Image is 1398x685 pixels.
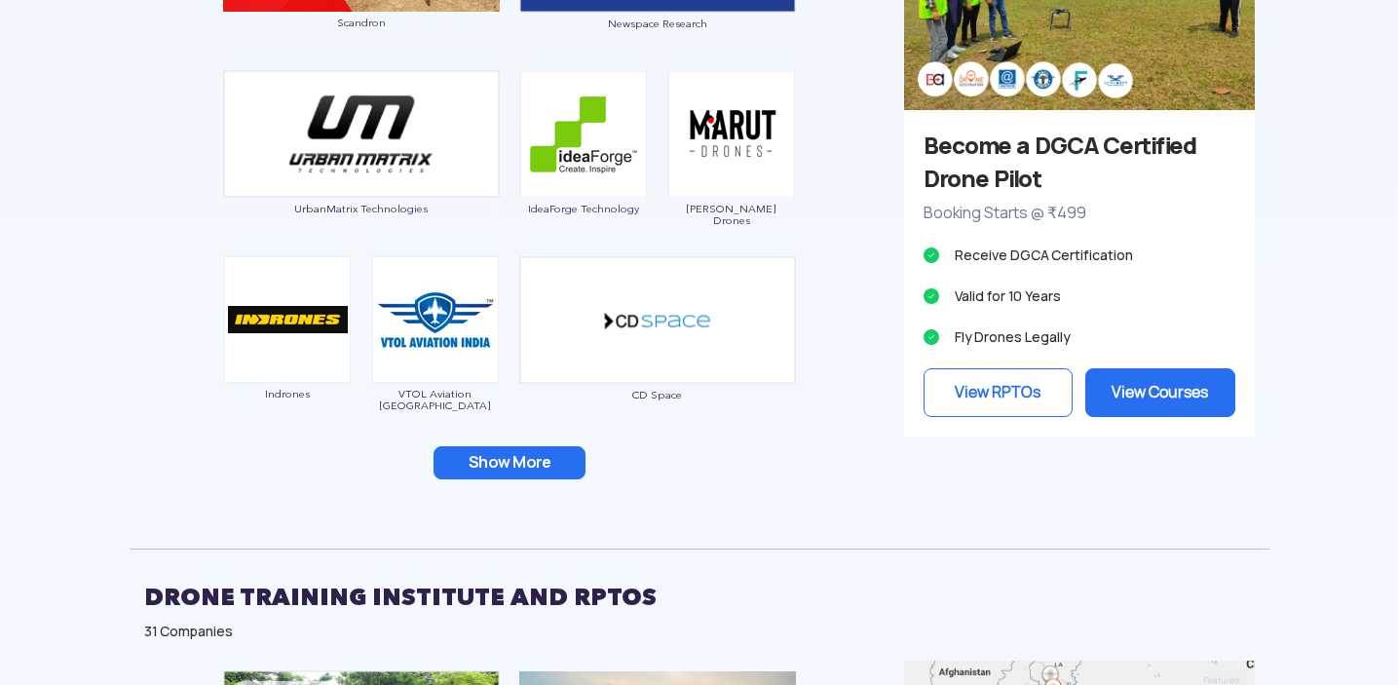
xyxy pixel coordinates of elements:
span: CD Space [519,389,796,400]
a: IdeaForge Technology [519,125,648,214]
button: Show More [434,446,586,479]
span: Newspace Research [519,18,796,29]
span: [PERSON_NAME] Drones [667,203,796,226]
a: Indrones [223,310,352,400]
img: ic_vtolaviation.png [372,256,499,383]
img: ic_ideaforge.png [520,71,647,198]
span: VTOL Aviation [GEOGRAPHIC_DATA] [371,388,500,411]
img: ic_indrones.png [224,256,351,383]
a: CD Space [519,310,796,400]
a: UrbanMatrix Technologies [223,125,500,215]
img: ic_cdspace_double.png [519,256,796,384]
span: Scandron [223,17,500,28]
div: 31 Companies [144,622,1255,641]
a: View RPTOs [924,368,1074,417]
span: UrbanMatrix Technologies [223,203,500,214]
span: Indrones [223,388,352,400]
li: Receive DGCA Certification [924,242,1235,269]
h2: DRONE TRAINING INSTITUTE AND RPTOS [144,573,1255,622]
li: Valid for 10 Years [924,283,1235,310]
span: IdeaForge Technology [519,203,648,214]
h3: Become a DGCA Certified Drone Pilot [924,130,1235,196]
a: VTOL Aviation [GEOGRAPHIC_DATA] [371,310,500,411]
img: ic_urbanmatrix_double.png [223,70,500,198]
img: ic_marutdrones.png [668,71,795,198]
p: Booking Starts @ ₹499 [924,201,1235,226]
li: Fly Drones Legally [924,323,1235,351]
a: View Courses [1085,368,1235,417]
